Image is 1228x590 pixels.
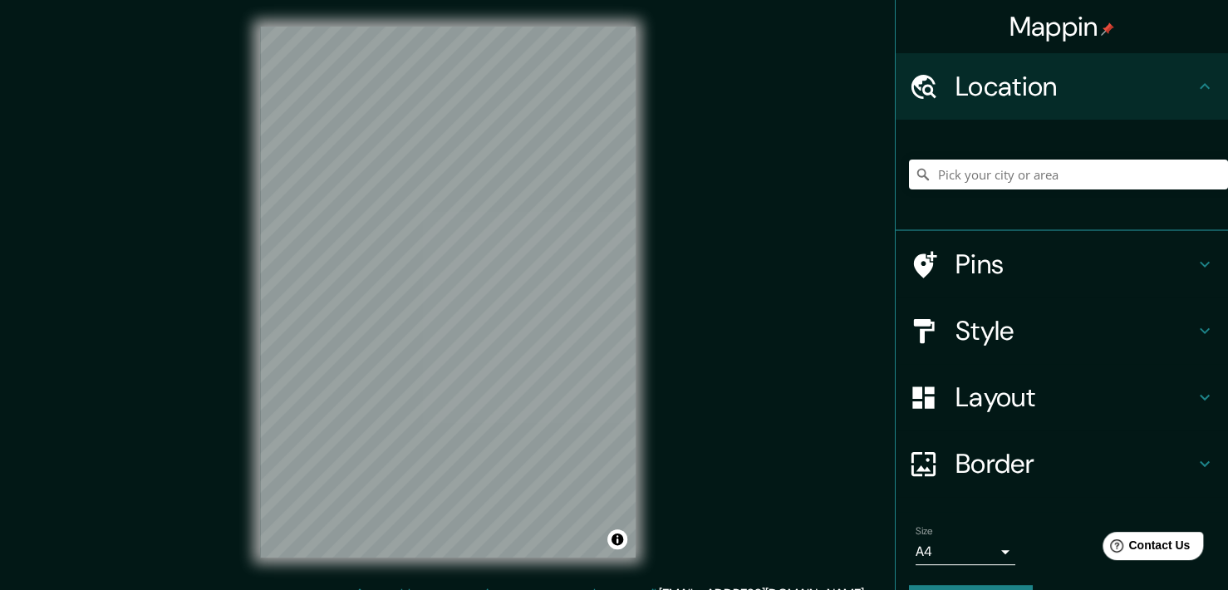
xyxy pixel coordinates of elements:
label: Size [916,524,933,538]
iframe: Help widget launcher [1080,525,1210,572]
img: pin-icon.png [1101,22,1114,36]
div: Pins [896,231,1228,297]
div: Layout [896,364,1228,430]
input: Pick your city or area [909,160,1228,189]
div: Location [896,53,1228,120]
button: Toggle attribution [607,529,627,549]
h4: Mappin [1009,10,1115,43]
div: Style [896,297,1228,364]
h4: Style [955,314,1195,347]
canvas: Map [260,27,636,558]
div: A4 [916,538,1015,565]
h4: Location [955,70,1195,103]
h4: Border [955,447,1195,480]
h4: Layout [955,381,1195,414]
div: Border [896,430,1228,497]
h4: Pins [955,248,1195,281]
